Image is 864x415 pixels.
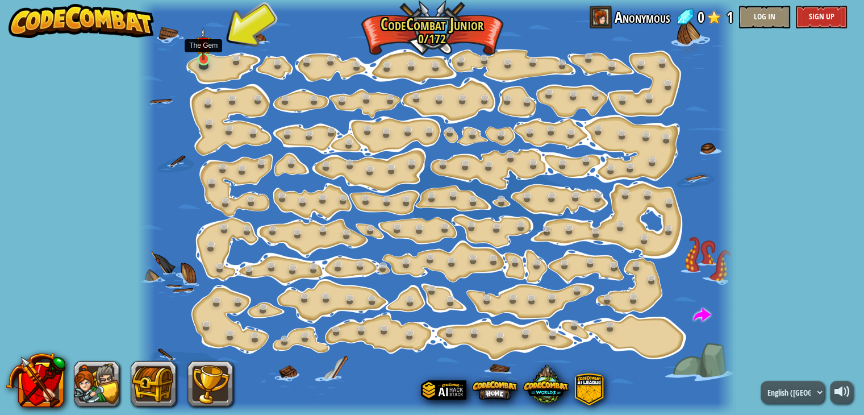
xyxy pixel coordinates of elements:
[830,381,853,404] button: Adjust volume
[698,6,704,28] span: 0
[9,4,154,38] img: CodeCombat - Learn how to code by playing a game
[615,6,670,28] span: Anonymous
[796,6,847,28] button: Sign Up
[196,27,211,61] img: level-banner-unstarted.png
[761,381,824,404] select: Languages
[727,6,733,28] span: 1
[739,6,790,28] button: Log In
